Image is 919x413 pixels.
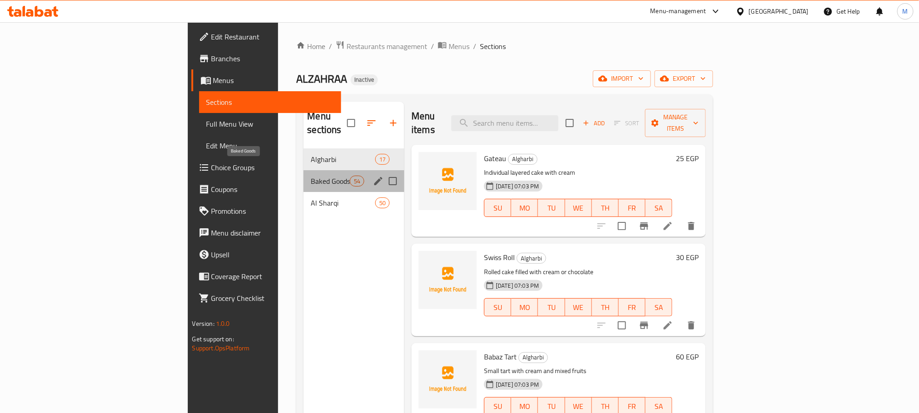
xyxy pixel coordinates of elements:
span: SU [488,301,508,314]
a: Branches [191,48,341,69]
span: SA [649,301,669,314]
span: Algharbi [517,253,546,264]
span: Coupons [211,184,334,195]
span: Algharbi [311,154,375,165]
button: TU [538,298,565,316]
input: search [451,115,558,131]
a: Edit Menu [199,135,341,157]
span: Manage items [652,112,699,134]
span: [DATE] 07:03 PM [492,380,543,389]
li: / [473,41,476,52]
span: WE [569,400,588,413]
span: SU [488,400,508,413]
span: Al Sharqi [311,197,375,208]
button: MO [511,298,538,316]
span: import [600,73,644,84]
span: SU [488,202,508,215]
span: Full Menu View [206,118,334,129]
span: Edit Menu [206,140,334,151]
h6: 60 EGP [676,350,699,363]
a: Choice Groups [191,157,341,178]
button: Branch-specific-item [633,315,655,336]
span: Sort sections [361,112,382,134]
span: MO [515,301,534,314]
span: Sections [206,97,334,108]
span: TH [596,301,615,314]
a: Coverage Report [191,265,341,287]
span: Sections [480,41,506,52]
span: Swiss Roll [484,251,515,264]
span: TU [542,400,561,413]
button: TH [592,298,619,316]
span: Grocery Checklist [211,293,334,304]
div: [GEOGRAPHIC_DATA] [749,6,809,16]
span: Menus [213,75,334,86]
button: FR [619,199,645,217]
span: TU [542,202,561,215]
span: Select to update [612,316,631,335]
span: WE [569,202,588,215]
span: Inactive [351,76,378,84]
div: items [375,154,390,165]
img: Babaz Tart [419,350,477,408]
span: Algharbi [508,154,537,164]
span: Branches [211,53,334,64]
p: Individual layered cake with cream [484,167,672,178]
span: SA [649,400,669,413]
span: FR [622,400,642,413]
img: Gateau [419,152,477,210]
a: Sections [199,91,341,113]
div: Algharbi [517,253,546,264]
li: / [431,41,434,52]
span: SA [649,202,669,215]
div: Al Sharqi50 [303,192,404,214]
div: Inactive [351,74,378,85]
button: TU [538,199,565,217]
button: MO [511,199,538,217]
a: Edit Restaurant [191,26,341,48]
button: Add [579,116,608,130]
span: Promotions [211,206,334,216]
button: delete [680,315,702,336]
span: Coverage Report [211,271,334,282]
span: MO [515,202,534,215]
h6: 25 EGP [676,152,699,165]
span: Select to update [612,216,631,236]
button: WE [565,298,592,316]
div: Algharbi17 [303,148,404,170]
a: Upsell [191,244,341,265]
button: WE [565,199,592,217]
a: Grocery Checklist [191,287,341,309]
span: Babaz Tart [484,350,517,364]
button: edit [372,174,385,188]
a: Full Menu View [199,113,341,135]
span: Menus [449,41,469,52]
nav: Menu sections [303,145,404,217]
p: Small tart with cream and mixed fruits [484,365,672,377]
span: Upsell [211,249,334,260]
div: Algharbi [518,352,548,363]
h2: Menu items [411,109,440,137]
h6: 30 EGP [676,251,699,264]
button: FR [619,298,645,316]
button: Branch-specific-item [633,215,655,237]
button: Add section [382,112,404,134]
div: Baked Goods54edit [303,170,404,192]
img: Swiss Roll [419,251,477,309]
button: SA [645,199,672,217]
span: Menu disclaimer [211,227,334,238]
span: Select section [560,113,579,133]
a: Restaurants management [336,40,427,52]
a: Promotions [191,200,341,222]
span: TH [596,400,615,413]
span: Baked Goods [311,176,349,187]
button: SU [484,298,511,316]
a: Edit menu item [662,320,673,331]
a: Coupons [191,178,341,200]
span: 1.0.0 [216,318,230,329]
div: Menu-management [650,6,706,17]
a: Menus [438,40,469,52]
span: FR [622,202,642,215]
a: Edit menu item [662,221,673,231]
